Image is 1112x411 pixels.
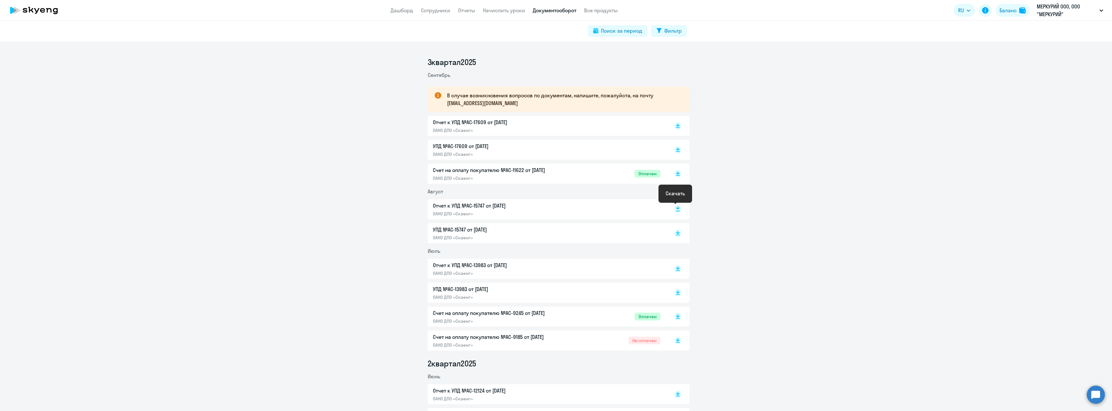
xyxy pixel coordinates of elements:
[433,261,569,269] p: Отчет к УПД №AC-13983 от [DATE]
[433,270,569,276] p: ОАНО ДПО «Скаенг»
[433,396,569,402] p: ОАНО ДПО «Скаенг»
[433,387,569,395] p: Отчет к УПД №AC-12124 от [DATE]
[1019,7,1026,14] img: balance
[584,7,618,14] a: Все продукты
[433,342,569,348] p: ОАНО ДПО «Скаенг»
[428,373,440,380] span: Июнь
[588,25,647,37] button: Поиск за период
[433,142,569,150] p: УПД №AC-17609 от [DATE]
[635,313,660,320] span: Оплачен
[635,170,660,178] span: Оплачен
[433,166,660,181] a: Счет на оплату покупателю №AC-11622 от [DATE]ОАНО ДПО «Скаенг»Оплачен
[421,7,450,14] a: Сотрудники
[433,294,569,300] p: ОАНО ДПО «Скаенг»
[954,4,975,17] button: RU
[433,211,569,217] p: ОАНО ДПО «Скаенг»
[428,72,450,78] span: Сентябрь
[433,309,569,317] p: Счет на оплату покупателю №AC-9245 от [DATE]
[428,57,690,67] li: 3 квартал 2025
[433,142,660,157] a: УПД №AC-17609 от [DATE]ОАНО ДПО «Скаенг»
[433,202,660,217] a: Отчет к УПД №AC-15747 от [DATE]ОАНО ДПО «Скаенг»
[433,285,660,300] a: УПД №AC-13983 от [DATE]ОАНО ДПО «Скаенг»
[433,333,569,341] p: Счет на оплату покупателю №AC-9185 от [DATE]
[433,118,660,133] a: Отчет к УПД №AC-17609 от [DATE]ОАНО ДПО «Скаенг»
[996,4,1030,17] button: Балансbalance
[433,333,660,348] a: Счет на оплату покупателю №AC-9185 от [DATE]ОАНО ДПО «Скаенг»Не оплачен
[664,27,682,35] div: Фильтр
[390,7,413,14] a: Дашборд
[433,309,660,324] a: Счет на оплату покупателю №AC-9245 от [DATE]ОАНО ДПО «Скаенг»Оплачен
[433,226,660,241] a: УПД №AC-15747 от [DATE]ОАНО ДПО «Скаенг»
[458,7,475,14] a: Отчеты
[533,7,576,14] a: Документооборот
[428,358,690,369] li: 2 квартал 2025
[628,337,660,344] span: Не оплачен
[428,188,443,195] span: Август
[433,166,569,174] p: Счет на оплату покупателю №AC-11622 от [DATE]
[433,118,569,126] p: Отчет к УПД №AC-17609 от [DATE]
[1000,6,1017,14] div: Баланс
[428,248,440,254] span: Июль
[1033,3,1107,18] button: МЕРКУРИЙ ООО, ООО "МЕРКУРИЙ"
[433,387,660,402] a: Отчет к УПД №AC-12124 от [DATE]ОАНО ДПО «Скаенг»
[433,175,569,181] p: ОАНО ДПО «Скаенг»
[433,318,569,324] p: ОАНО ДПО «Скаенг»
[433,226,569,233] p: УПД №AC-15747 от [DATE]
[433,235,569,241] p: ОАНО ДПО «Скаенг»
[433,127,569,133] p: ОАНО ДПО «Скаенг»
[447,92,678,107] p: В случае возникновения вопросов по документам, напишите, пожалуйста, на почту [EMAIL_ADDRESS][DOM...
[601,27,642,35] div: Поиск за период
[1037,3,1097,18] p: МЕРКУРИЙ ООО, ООО "МЕРКУРИЙ"
[483,7,525,14] a: Начислить уроки
[433,202,569,210] p: Отчет к УПД №AC-15747 от [DATE]
[433,285,569,293] p: УПД №AC-13983 от [DATE]
[958,6,964,14] span: RU
[666,189,685,197] div: Скачать
[433,151,569,157] p: ОАНО ДПО «Скаенг»
[651,25,687,37] button: Фильтр
[433,261,660,276] a: Отчет к УПД №AC-13983 от [DATE]ОАНО ДПО «Скаенг»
